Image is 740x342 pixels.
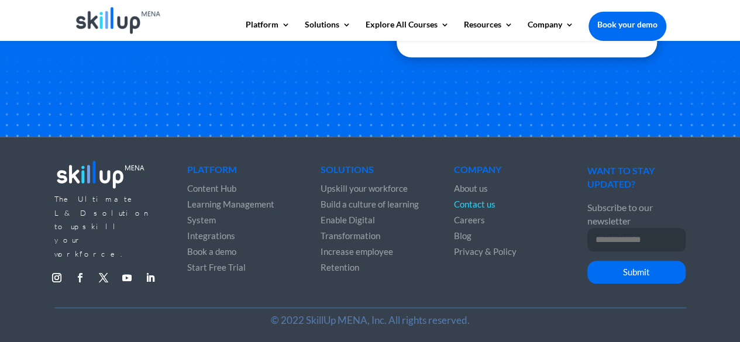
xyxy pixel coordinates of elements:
a: Careers [454,215,485,225]
a: Integrations [187,230,235,241]
a: Follow on X [94,268,113,287]
span: The Ultimate L&D solution to upskill your workforce. [54,194,151,258]
a: Enable Digital Transformation [321,215,380,241]
a: Increase employee Retention [321,246,393,272]
h4: Company [454,165,552,180]
a: Contact us [454,199,495,209]
img: footer_logo [54,157,147,191]
a: Blog [454,230,471,241]
a: Start Free Trial [187,262,246,272]
a: Book your demo [588,12,666,37]
a: Explore All Courses [366,20,449,40]
a: Book a demo [187,246,236,257]
a: Learning Management System [187,199,274,225]
a: Follow on LinkedIn [141,268,160,287]
a: Upskill your workforce [321,183,408,194]
h4: Platform [187,165,285,180]
img: Skillup Mena [76,7,161,34]
iframe: Chat Widget [682,286,740,342]
a: Solutions [305,20,351,40]
a: Company [528,20,574,40]
p: Subscribe to our newsletter [587,201,686,228]
a: Build a culture of learning [321,199,419,209]
button: Submit [587,261,686,284]
a: Platform [246,20,290,40]
a: Content Hub [187,183,236,194]
a: Follow on Instagram [47,268,66,287]
a: Privacy & Policy [454,246,517,257]
span: Submit [623,267,650,277]
h4: Solutions [321,165,419,180]
span: WANT TO STAY UPDATED? [587,165,655,189]
a: Follow on Facebook [71,268,90,287]
a: About us [454,183,488,194]
p: © 2022 SkillUp MENA, Inc. All rights reserved. [74,313,666,327]
a: Resources [464,20,513,40]
a: Follow on Youtube [118,268,136,287]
